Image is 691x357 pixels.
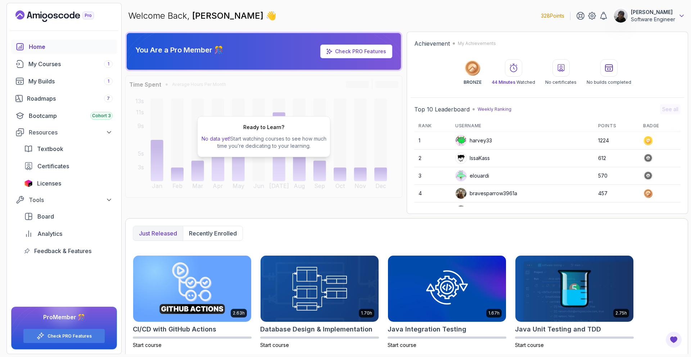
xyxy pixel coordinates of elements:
[133,226,183,241] button: Just released
[261,256,379,322] img: Database Design & Implementation card
[260,324,372,334] h2: Database Design & Implementation
[266,10,276,22] span: 👋
[587,79,631,85] p: No builds completed
[20,176,117,191] a: licenses
[388,256,506,322] img: Java Integration Testing card
[464,79,482,85] p: BRONZE
[414,120,451,132] th: Rank
[492,79,535,85] p: Watched
[27,94,113,103] div: Roadmaps
[615,310,627,316] p: 2.75h
[414,105,470,114] h2: Top 10 Leaderboard
[594,132,639,150] td: 1224
[29,128,113,137] div: Resources
[488,310,500,316] p: 1.67h
[11,109,117,123] a: bootcamp
[594,120,639,132] th: Points
[594,150,639,167] td: 612
[20,244,117,258] a: feedback
[492,79,515,85] span: 44 Minutes
[202,136,230,142] span: No data yet!
[335,48,386,54] a: Check PRO Features
[108,78,109,84] span: 1
[37,145,63,153] span: Textbook
[456,188,466,199] img: user profile image
[233,310,245,316] p: 2.63h
[11,40,117,54] a: home
[133,324,216,334] h2: CI/CD with GitHub Actions
[665,331,682,348] button: Open Feedback Button
[456,206,466,216] img: user profile image
[11,193,117,206] button: Tools
[660,104,681,114] button: See all
[11,126,117,139] button: Resources
[515,255,634,349] a: Java Unit Testing and TDD card2.75hJava Unit Testing and TDDStart course
[456,170,466,181] img: default monster avatar
[594,202,639,220] td: 440
[92,113,111,119] span: Cohort 3
[388,342,416,348] span: Start course
[20,159,117,173] a: certificates
[34,247,91,255] span: Feedback & Features
[451,120,594,132] th: Username
[20,209,117,224] a: board
[455,135,492,146] div: harvey33
[455,170,489,182] div: elouardi
[594,167,639,185] td: 570
[28,60,113,68] div: My Courses
[23,329,105,343] button: Check PRO Features
[541,12,564,19] p: 328 Points
[455,205,530,217] div: fiercehummingbirdb9500
[594,185,639,202] td: 457
[20,142,117,156] a: textbook
[320,45,392,58] a: Check PRO Features
[614,9,685,23] button: user profile image[PERSON_NAME]Software Engineer
[414,167,451,185] td: 3
[515,256,633,322] img: Java Unit Testing and TDD card
[200,135,327,150] p: Start watching courses to see how much time you’re dedicating to your learning.
[48,333,92,339] a: Check PRO Features
[11,57,117,71] a: courses
[414,132,451,150] td: 1
[545,79,577,85] p: No certificates
[135,45,223,55] p: You Are a Pro Member 🎊
[388,255,506,349] a: Java Integration Testing card1.67hJava Integration TestingStart course
[458,41,496,46] p: My Achievements
[20,226,117,241] a: analytics
[260,255,379,349] a: Database Design & Implementation card1.70hDatabase Design & ImplementationStart course
[133,255,252,349] a: CI/CD with GitHub Actions card2.63hCI/CD with GitHub ActionsStart course
[455,188,517,199] div: bravesparrow3961a
[37,229,62,238] span: Analytics
[15,10,110,22] a: Landing page
[631,9,675,16] p: [PERSON_NAME]
[29,42,113,51] div: Home
[128,10,276,22] p: Welcome Back,
[515,342,544,348] span: Start course
[414,202,451,220] td: 5
[183,226,243,241] button: Recently enrolled
[414,39,450,48] h2: Achievement
[243,124,284,131] h2: Ready to Learn?
[515,324,601,334] h2: Java Unit Testing and TDD
[631,16,675,23] p: Software Engineer
[107,96,110,101] span: 7
[260,342,289,348] span: Start course
[28,77,113,86] div: My Builds
[388,324,466,334] h2: Java Integration Testing
[192,10,266,21] span: [PERSON_NAME]
[11,74,117,88] a: builds
[37,162,69,170] span: Certificates
[133,342,162,348] span: Start course
[11,91,117,106] a: roadmaps
[361,310,372,316] p: 1.70h
[478,106,511,112] p: Weekly Ranking
[29,196,113,204] div: Tools
[24,180,33,187] img: jetbrains icon
[139,229,177,238] p: Just released
[133,256,251,322] img: CI/CD with GitHub Actions card
[456,135,466,146] img: default monster avatar
[455,152,490,164] div: IssaKass
[639,120,681,132] th: Badge
[108,61,109,67] span: 1
[614,9,628,23] img: user profile image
